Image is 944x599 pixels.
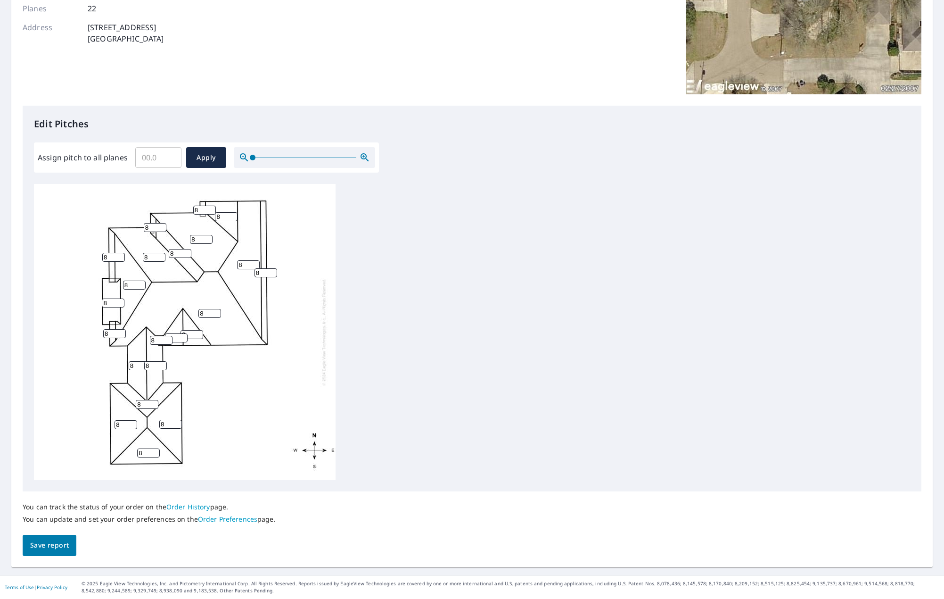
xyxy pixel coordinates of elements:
p: | [5,584,67,590]
button: Save report [23,535,76,556]
a: Terms of Use [5,584,34,591]
p: 22 [88,3,96,14]
input: 00.0 [135,144,181,171]
label: Assign pitch to all planes [38,152,128,163]
p: You can update and set your order preferences on the page. [23,515,276,524]
a: Privacy Policy [37,584,67,591]
p: Address [23,22,79,44]
span: Save report [30,540,69,551]
p: [STREET_ADDRESS] [GEOGRAPHIC_DATA] [88,22,164,44]
button: Apply [186,147,226,168]
p: Edit Pitches [34,117,910,131]
p: You can track the status of your order on the page. [23,503,276,511]
a: Order Preferences [198,515,257,524]
a: Order History [166,502,210,511]
span: Apply [194,152,219,164]
p: Planes [23,3,79,14]
p: © 2025 Eagle View Technologies, Inc. and Pictometry International Corp. All Rights Reserved. Repo... [82,580,939,594]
